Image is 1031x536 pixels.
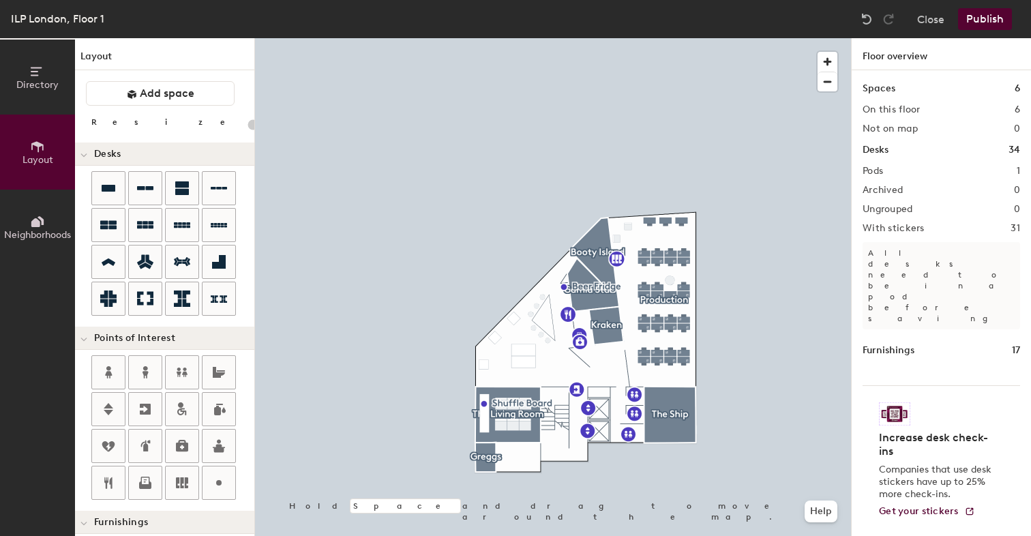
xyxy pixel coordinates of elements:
[879,506,975,518] a: Get your stickers
[863,166,883,177] h2: Pods
[879,464,996,501] p: Companies that use desk stickers have up to 25% more check-ins.
[94,517,148,528] span: Furnishings
[1017,166,1020,177] h2: 1
[958,8,1012,30] button: Publish
[1015,104,1020,115] h2: 6
[91,117,242,128] div: Resize
[1012,343,1020,358] h1: 17
[75,49,254,70] h1: Layout
[852,38,1031,70] h1: Floor overview
[1011,223,1020,234] h2: 31
[863,123,918,134] h2: Not on map
[1014,204,1020,215] h2: 0
[1008,143,1020,158] h1: 34
[863,185,903,196] h2: Archived
[879,505,959,517] span: Get your stickers
[94,149,121,160] span: Desks
[805,501,837,522] button: Help
[1015,81,1020,96] h1: 6
[94,333,175,344] span: Points of Interest
[23,154,53,166] span: Layout
[16,79,59,91] span: Directory
[863,204,913,215] h2: Ungrouped
[4,229,71,241] span: Neighborhoods
[86,81,235,106] button: Add space
[863,223,925,234] h2: With stickers
[863,104,921,115] h2: On this floor
[879,402,910,426] img: Sticker logo
[879,431,996,458] h4: Increase desk check-ins
[1014,185,1020,196] h2: 0
[917,8,944,30] button: Close
[863,143,888,158] h1: Desks
[863,242,1020,329] p: All desks need to be in a pod before saving
[860,12,873,26] img: Undo
[863,81,895,96] h1: Spaces
[1014,123,1020,134] h2: 0
[863,343,914,358] h1: Furnishings
[882,12,895,26] img: Redo
[11,10,104,27] div: ILP London, Floor 1
[140,87,194,100] span: Add space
